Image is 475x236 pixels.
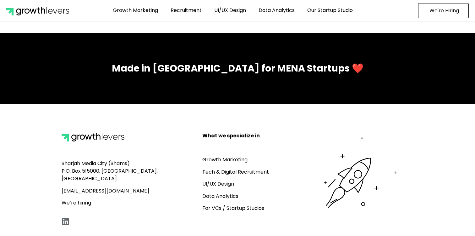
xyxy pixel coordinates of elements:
[210,3,251,18] a: UI/UX Design
[76,3,390,18] nav: Menu
[202,193,238,200] a: Data Analytics
[202,168,269,176] a: Tech & Digital Recruitment
[62,199,91,206] a: We’re hiring
[62,160,158,182] span: Sharjah Media City (Shams) P.O. Box 515000, [GEOGRAPHIC_DATA], [GEOGRAPHIC_DATA]
[108,3,163,18] a: Growth Marketing
[202,156,248,163] a: Growth Marketing
[166,3,206,18] a: Recruitment
[303,3,358,18] a: Our Startup Studio
[254,3,299,18] a: Data Analytics
[202,204,264,212] a: For VCs / Startup Studios
[418,3,469,18] a: We're Hiring
[429,8,459,13] span: We're Hiring
[62,187,149,194] span: [EMAIL_ADDRESS][DOMAIN_NAME]
[202,132,260,139] b: What we specialize in
[202,180,234,187] a: UI/UX Design
[62,61,413,75] div: Made in [GEOGRAPHIC_DATA] for MENA Startups ❤️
